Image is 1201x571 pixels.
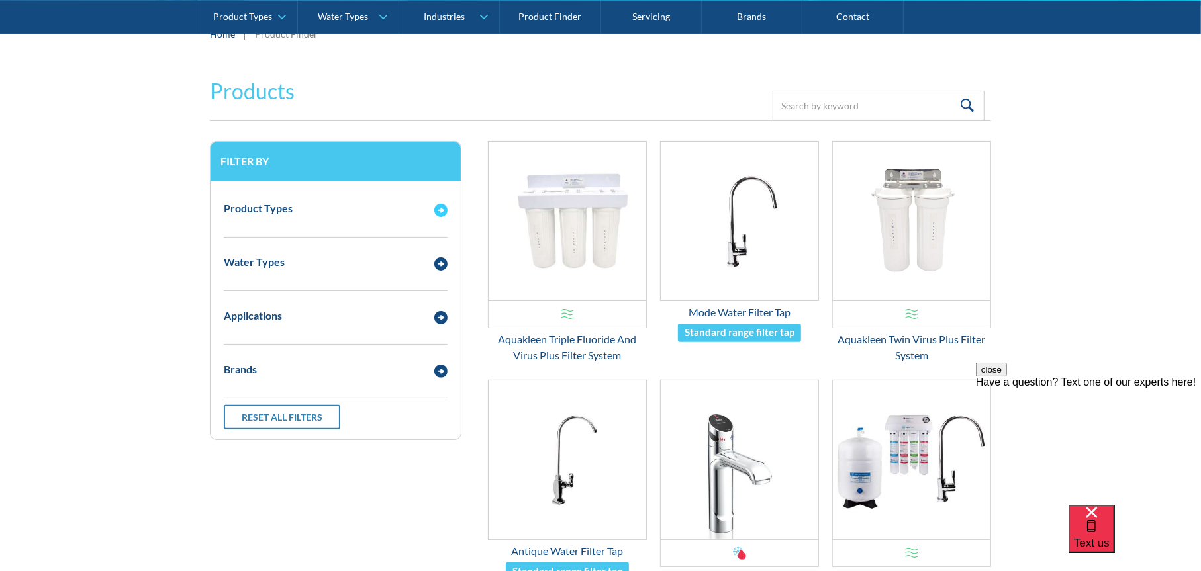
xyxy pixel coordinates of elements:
div: Water Types [318,11,369,22]
a: Aquakleen Triple Fluoride And Virus Plus Filter SystemAquakleen Triple Fluoride And Virus Plus Fi... [488,141,647,363]
img: Aquakleen Q Series Reverse Osmosis Water Purification System [833,380,990,539]
div: Product Finder [255,27,318,41]
div: Standard range filter tap [685,325,794,340]
iframe: podium webchat widget bubble [1069,505,1201,571]
a: Mode Water Filter TapMode Water Filter TapStandard range filter tap [660,141,819,343]
div: Aquakleen Triple Fluoride And Virus Plus Filter System [488,331,647,363]
a: Reset all filters [224,405,340,429]
div: Antique Water Filter Tap [488,543,647,559]
div: Brands [224,361,257,377]
input: Search by keyword [773,91,985,120]
h3: Filter by [220,155,451,167]
div: Product Types [224,200,293,216]
div: Industries [424,11,465,22]
img: Zip HydroTap G5 BC20 Touch-Free Wave Boiling and Chilled [661,380,818,539]
div: | [242,26,248,42]
img: Antique Water Filter Tap [489,380,646,539]
img: Aquakleen Twin Virus Plus Filter System [833,142,990,300]
iframe: podium webchat widget prompt [976,363,1201,521]
div: Applications [224,308,282,324]
img: Mode Water Filter Tap [661,142,818,300]
div: Product Types [213,11,272,22]
a: Home [210,27,235,41]
div: Mode Water Filter Tap [660,304,819,320]
h2: Products [210,75,295,107]
div: Water Types [224,254,285,270]
div: Aquakleen Twin Virus Plus Filter System [832,331,991,363]
img: Aquakleen Triple Fluoride And Virus Plus Filter System [489,142,646,300]
a: Aquakleen Twin Virus Plus Filter SystemAquakleen Twin Virus Plus Filter System [832,141,991,363]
